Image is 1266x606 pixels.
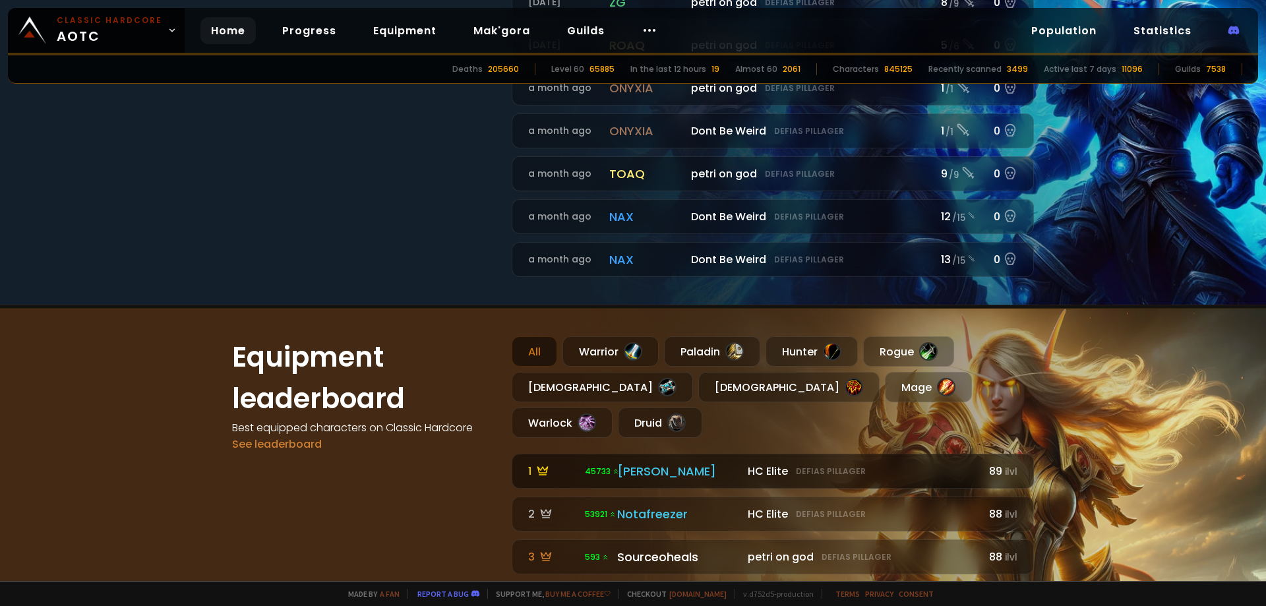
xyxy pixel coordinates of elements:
a: a month agotoaqpetri on godDefias Pillager9 /90 [512,156,1034,191]
a: a month agoonyxiapetri on godDefias Pillager1 /10 [512,71,1034,106]
small: Classic Hardcore [57,15,162,26]
div: HC Elite [748,506,975,522]
small: ilvl [1005,508,1017,521]
div: 11096 [1122,63,1143,75]
div: Characters [833,63,879,75]
div: petri on god [748,549,975,565]
div: 88 [983,506,1017,522]
div: [DEMOGRAPHIC_DATA] [512,372,693,402]
a: 2 53921 Notafreezer HC EliteDefias Pillager88ilvl [512,497,1034,531]
div: 65885 [589,63,615,75]
small: ilvl [1005,466,1017,478]
div: Paladin [664,336,760,367]
small: Defias Pillager [796,466,866,477]
div: In the last 12 hours [630,63,706,75]
div: 3499 [1007,63,1028,75]
a: [DOMAIN_NAME] [669,589,727,599]
div: Level 60 [551,63,584,75]
div: Sourceoheals [617,548,740,566]
a: Population [1021,17,1107,44]
a: Classic HardcoreAOTC [8,8,185,53]
a: a month agonaxDont Be WeirdDefias Pillager12 /150 [512,199,1034,234]
a: Equipment [363,17,447,44]
div: 88 [983,549,1017,565]
div: Almost 60 [735,63,777,75]
div: 19 [711,63,719,75]
div: Warlock [512,408,613,438]
a: Terms [835,589,860,599]
div: Guilds [1175,63,1201,75]
div: 7538 [1206,63,1226,75]
a: a fan [380,589,400,599]
div: Active last 7 days [1044,63,1116,75]
div: Deaths [452,63,483,75]
div: Hunter [766,336,858,367]
span: 593 [585,551,609,563]
a: a month agonaxDont Be WeirdDefias Pillager13 /150 [512,242,1034,277]
div: 2061 [783,63,800,75]
div: 2 [528,506,577,522]
div: 1 [528,463,577,479]
div: Mage [885,372,972,402]
h1: Equipment leaderboard [232,336,496,419]
h4: Best equipped characters on Classic Hardcore [232,419,496,436]
a: See leaderboard [232,437,322,452]
div: 89 [983,463,1017,479]
div: All [512,336,557,367]
a: 3 593 Sourceoheals petri on godDefias Pillager88ilvl [512,539,1034,574]
a: Statistics [1123,17,1202,44]
div: Rogue [863,336,954,367]
div: 205660 [488,63,519,75]
span: Checkout [618,589,727,599]
small: Defias Pillager [796,508,866,520]
div: [DEMOGRAPHIC_DATA] [698,372,880,402]
div: [PERSON_NAME] [617,462,740,480]
div: Warrior [562,336,659,367]
span: Made by [340,589,400,599]
span: Support me, [487,589,611,599]
a: Mak'gora [463,17,541,44]
small: Defias Pillager [822,551,891,563]
div: Notafreezer [617,505,740,523]
a: Home [200,17,256,44]
div: 3 [528,549,577,565]
span: 45733 [585,466,620,477]
a: Buy me a coffee [545,589,611,599]
a: Guilds [557,17,615,44]
span: AOTC [57,15,162,46]
a: Consent [899,589,934,599]
a: Progress [272,17,347,44]
div: Recently scanned [928,63,1002,75]
div: 845125 [884,63,913,75]
a: Report a bug [417,589,469,599]
a: Privacy [865,589,893,599]
span: v. d752d5 - production [735,589,814,599]
span: 53921 [585,508,617,520]
div: Druid [618,408,702,438]
a: 1 45733 [PERSON_NAME] HC EliteDefias Pillager89ilvl [512,454,1034,489]
a: a month agoonyxiaDont Be WeirdDefias Pillager1 /10 [512,113,1034,148]
div: HC Elite [748,463,975,479]
small: ilvl [1005,551,1017,564]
